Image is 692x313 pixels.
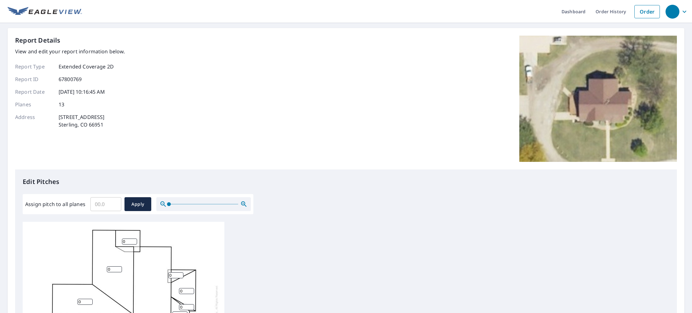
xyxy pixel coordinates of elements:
[15,48,125,55] p: View and edit your report information below.
[23,177,669,186] p: Edit Pitches
[130,200,146,208] span: Apply
[15,113,53,128] p: Address
[25,200,85,208] label: Assign pitch to all planes
[15,101,53,108] p: Planes
[634,5,660,18] a: Order
[59,63,114,70] p: Extended Coverage 2D
[15,36,61,45] p: Report Details
[59,113,104,128] p: [STREET_ADDRESS] Sterling, CO 66951
[59,75,82,83] p: 67800769
[8,7,82,16] img: EV Logo
[90,195,121,213] input: 00.0
[15,63,53,70] p: Report Type
[59,101,64,108] p: 13
[519,36,677,162] img: Top image
[124,197,151,211] button: Apply
[15,75,53,83] p: Report ID
[59,88,105,96] p: [DATE] 10:16:45 AM
[15,88,53,96] p: Report Date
